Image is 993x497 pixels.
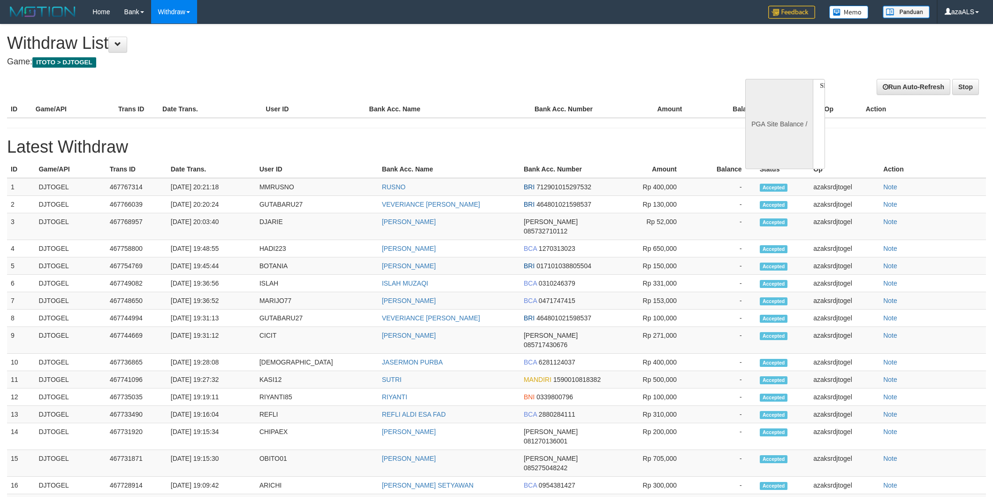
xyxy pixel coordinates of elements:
td: HADI223 [256,240,378,257]
td: DJTOGEL [35,310,106,327]
td: [DATE] 20:21:18 [167,178,256,196]
span: 464801021598537 [536,201,591,208]
td: [DATE] 19:36:56 [167,275,256,292]
td: 8 [7,310,35,327]
a: Note [883,280,897,287]
span: [PERSON_NAME] [524,332,578,339]
td: Rp 52,000 [614,213,691,240]
a: [PERSON_NAME] [382,218,436,225]
td: 467744994 [106,310,167,327]
span: Accepted [760,411,788,419]
td: DJTOGEL [35,178,106,196]
a: Note [883,245,897,252]
th: Op [810,161,879,178]
a: Run Auto-Refresh [877,79,950,95]
td: 10 [7,354,35,371]
td: - [691,196,756,213]
span: BRI [524,314,535,322]
td: DJTOGEL [35,213,106,240]
td: DJTOGEL [35,257,106,275]
td: 467731920 [106,423,167,450]
a: Note [883,314,897,322]
a: JASERMON PURBA [382,358,443,366]
td: - [691,275,756,292]
span: 085717430676 [524,341,567,349]
span: 2880284111 [539,411,575,418]
td: [DATE] 19:31:12 [167,327,256,354]
th: Action [879,161,986,178]
td: [DATE] 19:27:32 [167,371,256,388]
a: Note [883,297,897,304]
span: 0310246379 [539,280,575,287]
th: User ID [262,101,365,118]
td: Rp 200,000 [614,423,691,450]
td: Rp 400,000 [614,354,691,371]
td: 467749082 [106,275,167,292]
td: - [691,310,756,327]
a: REFLI ALDI ESA FAD [382,411,446,418]
span: Accepted [760,376,788,384]
td: - [691,213,756,240]
td: DJTOGEL [35,477,106,494]
td: DJTOGEL [35,196,106,213]
span: 017101038805504 [536,262,591,270]
th: Bank Acc. Name [366,101,531,118]
span: 1590010818382 [553,376,601,383]
a: [PERSON_NAME] [382,332,436,339]
td: DJARIE [256,213,378,240]
td: ARICHI [256,477,378,494]
a: Stop [952,79,979,95]
td: GUTABARU27 [256,310,378,327]
th: Game/API [35,161,106,178]
th: Trans ID [106,161,167,178]
td: DJTOGEL [35,450,106,477]
td: DJTOGEL [35,275,106,292]
td: REFLI [256,406,378,423]
a: ISLAH MUZAQI [382,280,428,287]
a: SUTRI [382,376,402,383]
td: 12 [7,388,35,406]
span: Accepted [760,280,788,288]
td: Rp 130,000 [614,196,691,213]
th: ID [7,161,35,178]
td: RIYANTI85 [256,388,378,406]
td: CHIPAEX [256,423,378,450]
td: azaksrdjtogel [810,371,879,388]
td: Rp 400,000 [614,178,691,196]
td: Rp 500,000 [614,371,691,388]
span: BRI [524,201,535,208]
span: Accepted [760,394,788,402]
a: Note [883,218,897,225]
span: BCA [524,280,537,287]
th: Amount [613,101,696,118]
div: PGA Site Balance / [745,79,813,169]
span: ITOTO > DJTOGEL [32,57,96,68]
td: azaksrdjtogel [810,257,879,275]
a: VEVERIANCE [PERSON_NAME] [382,314,480,322]
span: Accepted [760,428,788,436]
td: DJTOGEL [35,423,106,450]
td: BOTANIA [256,257,378,275]
span: 6281124037 [539,358,575,366]
td: Rp 150,000 [614,257,691,275]
span: 081270136001 [524,437,567,445]
span: 085275048242 [524,464,567,472]
td: [DATE] 19:28:08 [167,354,256,371]
td: [DATE] 19:09:42 [167,477,256,494]
td: GUTABARU27 [256,196,378,213]
span: 712901015297532 [536,183,591,191]
a: [PERSON_NAME] [382,455,436,462]
th: Status [756,161,810,178]
td: 467748650 [106,292,167,310]
th: ID [7,101,32,118]
a: [PERSON_NAME] [382,245,436,252]
span: Accepted [760,263,788,271]
td: - [691,423,756,450]
td: 467728914 [106,477,167,494]
span: Accepted [760,315,788,323]
td: 14 [7,423,35,450]
a: Note [883,332,897,339]
th: Balance [691,161,756,178]
td: [DATE] 19:15:30 [167,450,256,477]
span: 085732710112 [524,227,567,235]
